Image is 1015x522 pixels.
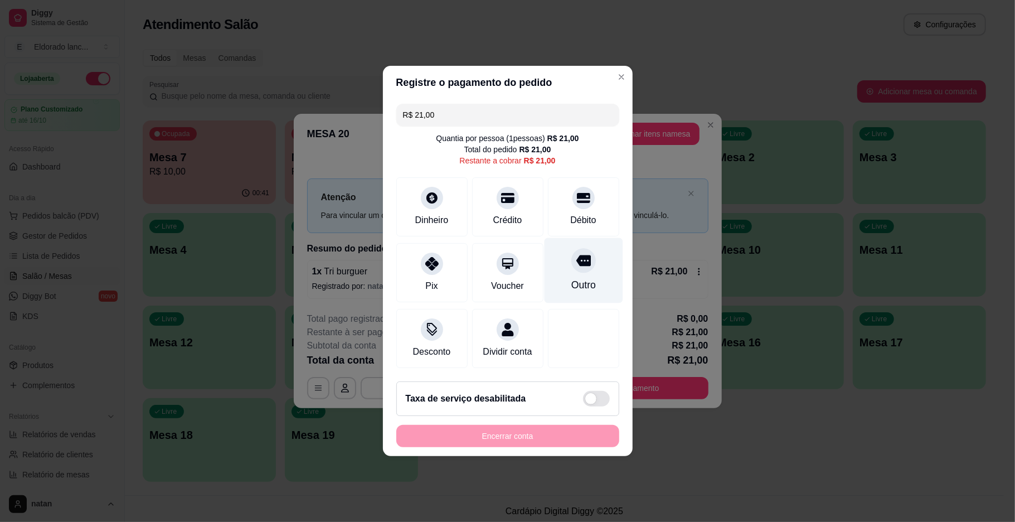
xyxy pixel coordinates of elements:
div: Crédito [493,214,522,227]
h2: Taxa de serviço desabilitada [406,392,526,405]
header: Registre o pagamento do pedido [383,66,633,99]
input: Ex.: hambúrguer de cordeiro [403,104,613,126]
div: Desconto [413,345,451,359]
button: Close [613,68,630,86]
div: Pix [425,279,438,293]
div: Dinheiro [415,214,449,227]
div: Débito [570,214,596,227]
div: Total do pedido [464,144,551,155]
div: Dividir conta [483,345,532,359]
div: Quantia por pessoa ( 1 pessoas) [436,133,579,144]
div: R$ 21,00 [547,133,579,144]
div: R$ 21,00 [519,144,551,155]
div: Voucher [491,279,524,293]
div: R$ 21,00 [524,155,556,166]
div: Restante a cobrar [459,155,555,166]
div: Outro [571,278,595,292]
